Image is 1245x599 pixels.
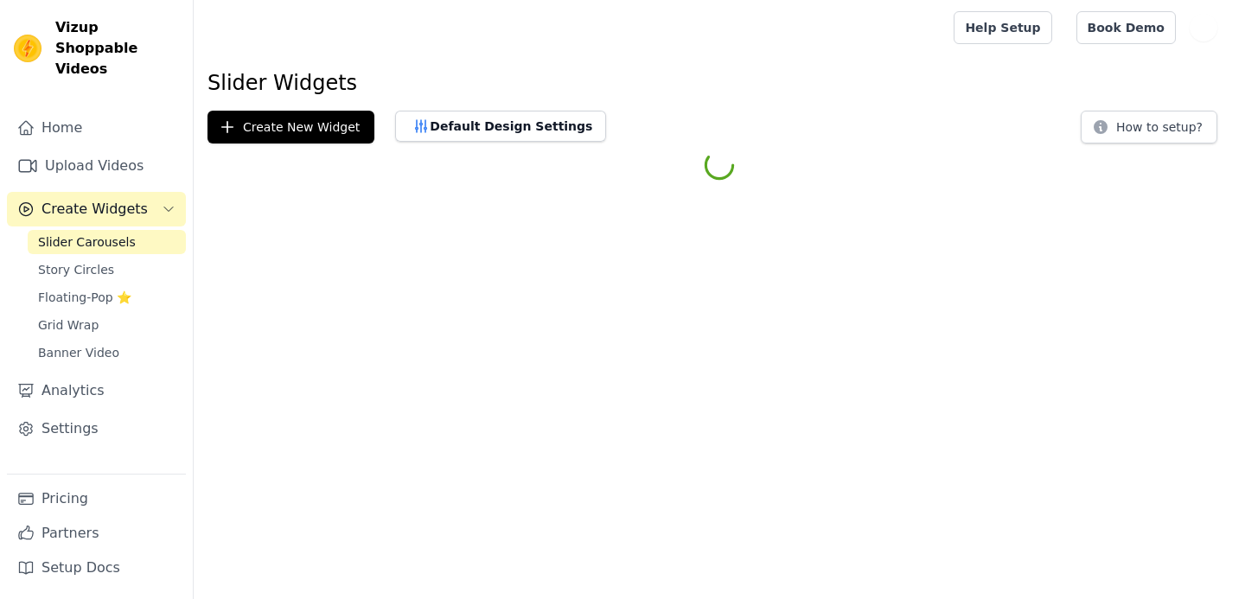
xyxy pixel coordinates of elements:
[38,316,99,334] span: Grid Wrap
[207,69,1231,97] h1: Slider Widgets
[954,11,1051,44] a: Help Setup
[38,289,131,306] span: Floating-Pop ⭐
[7,111,186,145] a: Home
[28,341,186,365] a: Banner Video
[28,258,186,282] a: Story Circles
[28,313,186,337] a: Grid Wrap
[7,516,186,551] a: Partners
[38,261,114,278] span: Story Circles
[28,285,186,309] a: Floating-Pop ⭐
[1081,123,1217,139] a: How to setup?
[38,233,136,251] span: Slider Carousels
[7,149,186,183] a: Upload Videos
[7,411,186,446] a: Settings
[1081,111,1217,143] button: How to setup?
[55,17,179,80] span: Vizup Shoppable Videos
[7,192,186,226] button: Create Widgets
[7,551,186,585] a: Setup Docs
[14,35,41,62] img: Vizup
[395,111,606,142] button: Default Design Settings
[1076,11,1176,44] a: Book Demo
[41,199,148,220] span: Create Widgets
[207,111,374,143] button: Create New Widget
[7,481,186,516] a: Pricing
[7,373,186,408] a: Analytics
[28,230,186,254] a: Slider Carousels
[38,344,119,361] span: Banner Video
